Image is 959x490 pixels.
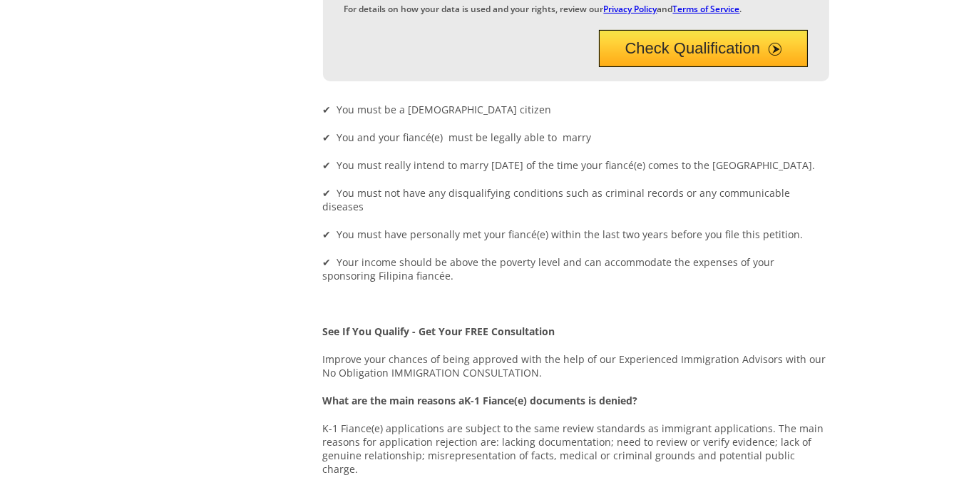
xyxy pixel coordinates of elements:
[465,394,638,407] strong: K-1 Fiance(e) documents is denied?
[323,325,555,338] strong: See If You Qualify - Get Your FREE Consultation
[323,422,829,476] p: K-1 Fiance(e) applications are subject to the same review standards as immigrant applications. Th...
[599,30,808,67] button: Check Qualification
[323,186,829,213] p: ✔ You must not have any disqualifying conditions such as criminal records or any communicable dis...
[323,158,829,172] p: ✔ You must really intend to marry [DATE] of the time your fiancé(e) comes to the [GEOGRAPHIC_DATA].
[323,131,829,144] p: ✔ You and your fiancé(e) must be legally able to marry
[673,3,740,15] a: Terms of Service
[323,394,465,407] strong: What are the main reasons a
[323,228,829,241] p: ✔ You must have personally met your fiancé(e) within the last two years before you file this peti...
[323,255,829,282] p: ✔ Your income should be above the poverty level and can accommodate the expenses of your sponsori...
[323,103,829,116] p: ✔ You must be a [DEMOGRAPHIC_DATA] citizen
[323,352,829,379] p: Improve your chances of being approved with the help of our Experienced Immigration Advisors with...
[604,3,657,15] a: Privacy Policy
